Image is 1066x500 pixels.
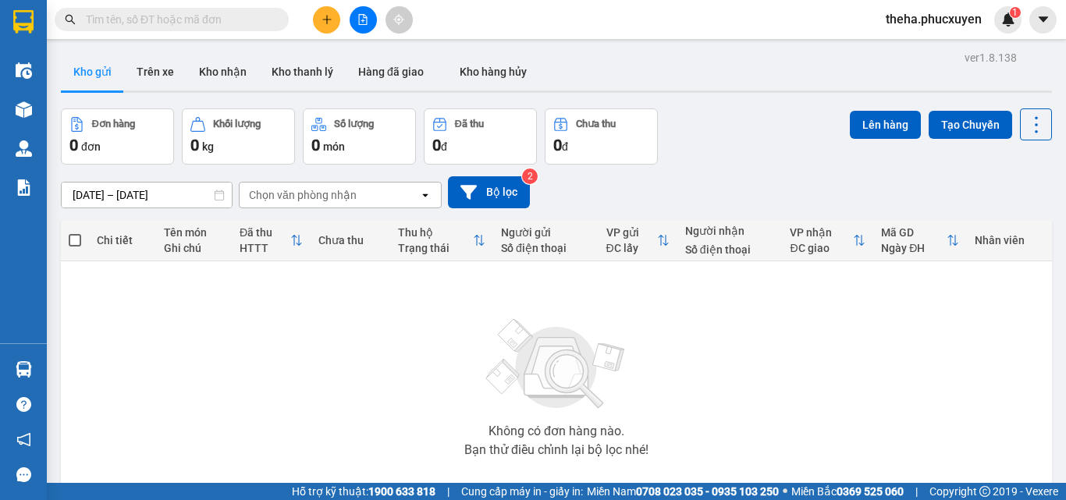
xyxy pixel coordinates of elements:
div: Khối lượng [213,119,261,129]
strong: 0708 023 035 - 0935 103 250 [636,485,779,498]
span: 1 [1012,7,1018,18]
button: Tạo Chuyến [929,111,1012,139]
div: ĐC giao [790,242,853,254]
button: aim [386,6,413,34]
th: Toggle SortBy [782,220,873,261]
span: notification [16,432,31,447]
button: caret-down [1029,6,1057,34]
div: HTTT [240,242,290,254]
div: Mã GD [881,226,947,239]
span: Cung cấp máy in - giấy in: [461,483,583,500]
span: aim [393,14,404,25]
img: icon-new-feature [1001,12,1015,27]
span: Miền Bắc [791,483,904,500]
div: Đã thu [455,119,484,129]
span: message [16,467,31,482]
input: Select a date range. [62,183,232,207]
span: caret-down [1036,12,1050,27]
div: Số điện thoại [685,243,775,256]
th: Toggle SortBy [232,220,311,261]
div: ver 1.8.138 [965,49,1017,66]
button: plus [313,6,340,34]
button: file-add [350,6,377,34]
span: plus [322,14,332,25]
span: món [323,140,345,153]
span: đ [562,140,568,153]
button: Bộ lọc [448,176,530,208]
span: ⚪️ [783,488,787,495]
div: Số điện thoại [501,242,591,254]
button: Số lượng0món [303,108,416,165]
div: Người nhận [685,225,775,237]
div: Chọn văn phòng nhận [249,187,357,203]
div: VP nhận [790,226,853,239]
span: 0 [432,136,441,154]
span: kg [202,140,214,153]
img: logo-vxr [13,10,34,34]
span: theha.phucxuyen [873,9,994,29]
button: Kho gửi [61,53,124,90]
div: VP gửi [606,226,657,239]
div: Tên món [164,226,224,239]
img: warehouse-icon [16,101,32,118]
th: Toggle SortBy [873,220,967,261]
span: 0 [553,136,562,154]
span: 0 [190,136,199,154]
svg: open [419,189,432,201]
button: Chưa thu0đ [545,108,658,165]
span: file-add [357,14,368,25]
input: Tìm tên, số ĐT hoặc mã đơn [86,11,270,28]
div: Trạng thái [398,242,473,254]
div: Chi tiết [97,234,148,246]
div: ĐC lấy [606,242,657,254]
span: | [915,483,918,500]
div: Không có đơn hàng nào. [489,425,624,438]
div: Chưa thu [576,119,616,129]
img: warehouse-icon [16,140,32,157]
div: Ngày ĐH [881,242,947,254]
th: Toggle SortBy [390,220,493,261]
img: warehouse-icon [16,62,32,79]
div: Thu hộ [398,226,473,239]
th: Toggle SortBy [599,220,677,261]
sup: 2 [522,168,538,184]
span: Hỗ trợ kỹ thuật: [292,483,435,500]
span: 0 [311,136,320,154]
span: Kho hàng hủy [460,66,527,78]
button: Khối lượng0kg [182,108,295,165]
button: Trên xe [124,53,187,90]
div: Đã thu [240,226,290,239]
div: Người gửi [501,226,591,239]
span: Miền Nam [587,483,779,500]
sup: 1 [1010,7,1021,18]
strong: 1900 633 818 [368,485,435,498]
span: đơn [81,140,101,153]
img: warehouse-icon [16,361,32,378]
img: solution-icon [16,179,32,196]
button: Đơn hàng0đơn [61,108,174,165]
span: đ [441,140,447,153]
span: search [65,14,76,25]
button: Đã thu0đ [424,108,537,165]
div: Số lượng [334,119,374,129]
strong: 0369 525 060 [837,485,904,498]
div: Ghi chú [164,242,224,254]
span: copyright [979,486,990,497]
div: Đơn hàng [92,119,135,129]
span: question-circle [16,397,31,412]
button: Kho nhận [187,53,259,90]
span: 0 [69,136,78,154]
div: Nhân viên [975,234,1044,246]
span: | [447,483,449,500]
button: Hàng đã giao [346,53,436,90]
button: Lên hàng [850,111,921,139]
div: Chưa thu [318,234,382,246]
div: Bạn thử điều chỉnh lại bộ lọc nhé! [464,444,648,456]
img: svg+xml;base64,PHN2ZyBjbGFzcz0ibGlzdC1wbHVnX19zdmciIHhtbG5zPSJodHRwOi8vd3d3LnczLm9yZy8yMDAwL3N2Zy... [478,310,634,419]
button: Kho thanh lý [259,53,346,90]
